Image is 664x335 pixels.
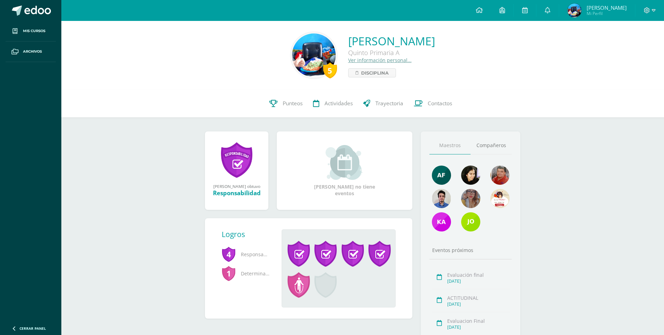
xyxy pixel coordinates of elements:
span: Determinación [222,264,270,283]
a: Contactos [409,90,457,117]
span: 4 [222,246,236,262]
img: 6abeb608590446332ac9ffeb3d35d2d4.png [490,189,510,208]
a: [PERSON_NAME] [348,33,435,48]
div: Evaluación final [447,272,510,278]
img: event_small.png [326,145,364,180]
span: Mi Perfil [587,10,627,16]
div: 5 [323,62,337,78]
span: Contactos [428,100,452,107]
div: Evaluacion Final [447,318,510,324]
div: Eventos próximos [429,247,512,253]
img: 262ac19abc587240528a24365c978d30.png [461,189,480,208]
img: d439fe9a19e8a77d6f0546b000a980b9.png [567,3,581,17]
div: [DATE] [447,278,510,284]
span: Responsabilidad [222,245,270,264]
div: Quinto Primaria A [348,48,435,57]
span: Punteos [283,100,303,107]
span: Cerrar panel [20,326,46,331]
a: Maestros [429,137,471,154]
a: Compañeros [471,137,512,154]
div: [DATE] [447,301,510,307]
a: Archivos [6,41,56,62]
a: Actividades [308,90,358,117]
div: Logros [222,229,276,239]
img: 023cb5cc053389f6ba88328a33af1495.png [461,166,480,185]
div: [PERSON_NAME] no tiene eventos [310,145,380,197]
a: Punteos [264,90,308,117]
span: Disciplina [361,69,389,77]
a: Ver información personal... [348,57,412,63]
img: 57a22e3baad8e3e20f6388c0a987e578.png [432,212,451,231]
div: [DATE] [447,324,510,330]
a: Mis cursos [6,21,56,41]
a: Disciplina [348,68,396,77]
span: Trayectoria [375,100,403,107]
span: Actividades [325,100,353,107]
img: 8ad4561c845816817147f6c4e484f2e8.png [490,166,510,185]
img: 6a7a54c56617c0b9e88ba47bf52c02d7.png [461,212,480,231]
div: [PERSON_NAME] obtuvo [212,183,261,189]
div: Responsabilidad [212,189,261,197]
img: d889210657d9de5f4725d9f6eeddb83d.png [432,166,451,185]
span: Archivos [23,49,42,54]
span: Mis cursos [23,28,45,34]
a: Trayectoria [358,90,409,117]
img: 9871ea7813d1e78bc3a230c4f0cbb87e.png [292,33,336,77]
img: 2dffed587003e0fc8d85a787cd9a4a0a.png [432,189,451,208]
span: 1 [222,265,236,281]
span: [PERSON_NAME] [587,4,627,11]
div: ACTITUDINAL [447,295,510,301]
